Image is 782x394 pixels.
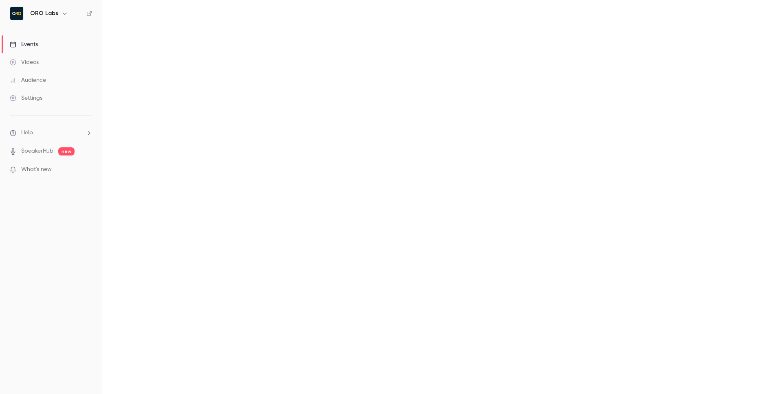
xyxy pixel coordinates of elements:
[10,129,92,137] li: help-dropdown-opener
[10,40,38,48] div: Events
[21,165,52,174] span: What's new
[10,76,46,84] div: Audience
[10,7,23,20] img: ORO Labs
[10,58,39,66] div: Videos
[21,147,53,155] a: SpeakerHub
[21,129,33,137] span: Help
[58,147,75,155] span: new
[10,94,42,102] div: Settings
[30,9,58,18] h6: ORO Labs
